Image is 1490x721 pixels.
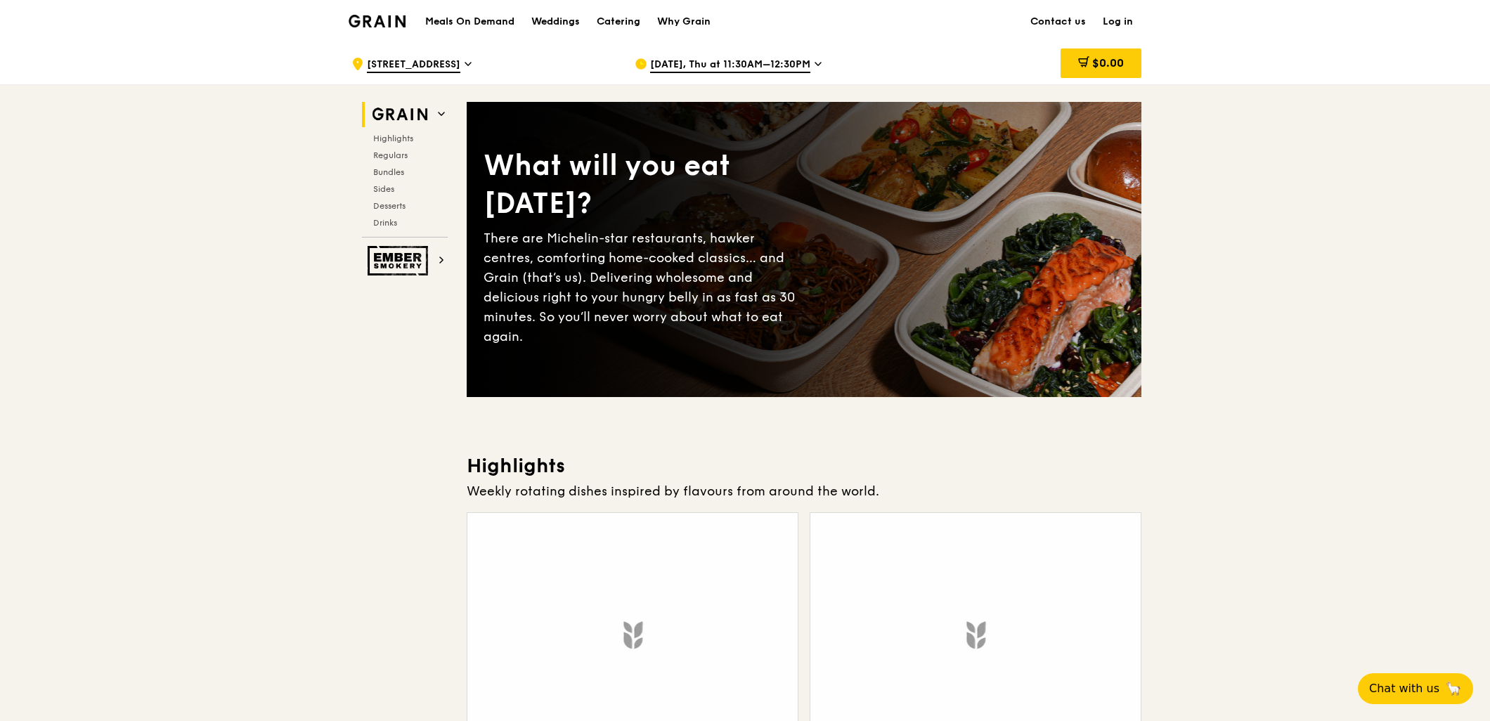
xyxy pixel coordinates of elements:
[657,1,711,43] div: Why Grain
[467,481,1141,501] div: Weekly rotating dishes inspired by flavours from around the world.
[1092,56,1124,70] span: $0.00
[531,1,580,43] div: Weddings
[1445,680,1462,697] span: 🦙
[373,218,397,228] span: Drinks
[367,58,460,73] span: [STREET_ADDRESS]
[373,134,413,143] span: Highlights
[368,102,432,127] img: Grain web logo
[373,150,408,160] span: Regulars
[373,184,394,194] span: Sides
[1094,1,1141,43] a: Log in
[484,228,804,346] div: There are Michelin-star restaurants, hawker centres, comforting home-cooked classics… and Grain (...
[523,1,588,43] a: Weddings
[650,58,810,73] span: [DATE], Thu at 11:30AM–12:30PM
[1358,673,1473,704] button: Chat with us🦙
[649,1,719,43] a: Why Grain
[373,167,404,177] span: Bundles
[425,15,514,29] h1: Meals On Demand
[1022,1,1094,43] a: Contact us
[467,453,1141,479] h3: Highlights
[597,1,640,43] div: Catering
[1369,680,1439,697] span: Chat with us
[588,1,649,43] a: Catering
[373,201,406,211] span: Desserts
[349,15,406,27] img: Grain
[484,147,804,223] div: What will you eat [DATE]?
[368,246,432,275] img: Ember Smokery web logo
